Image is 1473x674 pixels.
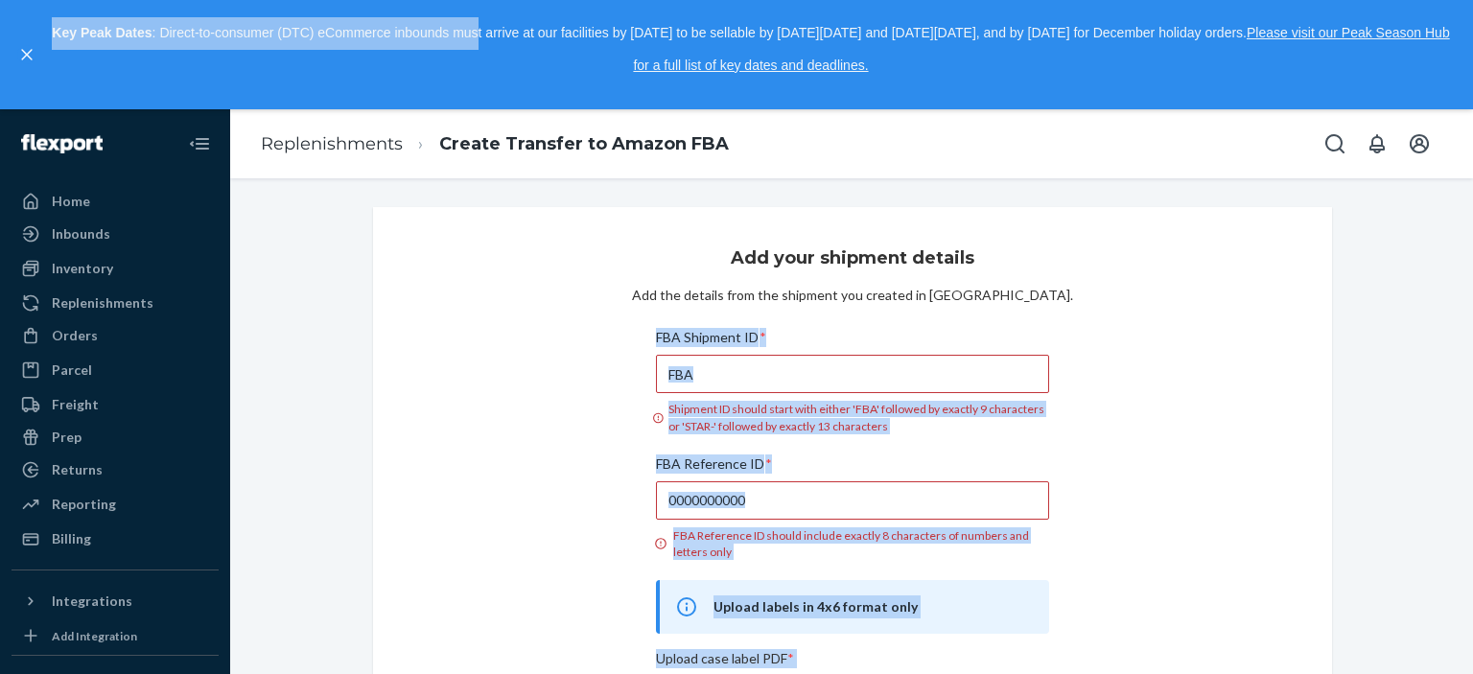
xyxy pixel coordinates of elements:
a: Inventory [12,253,219,284]
button: Integrations [12,586,219,616]
a: Create Transfer to Amazon FBA [439,133,729,154]
span: Upload labels in 4x6 format only [713,595,1025,618]
div: Add the details from the shipment you created in [GEOGRAPHIC_DATA]. [632,286,1073,305]
div: Shipment ID should start with either 'FBA' followed by exactly 9 characters or 'STAR-' followed b... [656,401,1048,433]
div: Returns [52,460,103,479]
a: Prep [12,422,219,453]
a: Replenishments [12,288,219,318]
a: Parcel [12,355,219,385]
div: Inventory [52,259,113,278]
a: Billing [12,523,219,554]
a: Replenishments [261,133,403,154]
a: Returns [12,454,219,485]
strong: Key Peak Dates [52,25,152,40]
div: FBA Reference ID should include exactly 8 characters of numbers and letters only [656,527,1048,560]
span: FBA Reference ID [656,454,772,481]
h3: Add your shipment details [731,245,974,270]
div: Billing [52,529,91,548]
a: Inbounds [12,219,219,249]
div: Freight [52,395,99,414]
a: Home [12,186,219,217]
div: Inbounds [52,224,110,244]
div: Parcel [52,360,92,380]
input: FBA Shipment ID* Shipment ID should start with either 'FBA' followed by exactly 9 characters or '... [656,355,1048,393]
div: Add Integration [52,628,137,644]
a: Please visit our Peak Season Hub for a full list of key dates and deadlines. [633,25,1449,73]
button: Open account menu [1400,125,1438,163]
div: Home [52,192,90,211]
div: Integrations [52,592,132,611]
p: : Direct-to-consumer (DTC) eCommerce inbounds must arrive at our facilities by [DATE] to be sella... [46,17,1456,81]
a: Add Integration [12,624,219,647]
button: Open notifications [1358,125,1396,163]
button: Open Search Box [1316,125,1354,163]
div: Orders [52,326,98,345]
label: Upload case label PDF [656,649,1048,668]
a: Orders [12,320,219,351]
input: FBA Reference ID* FBA Reference ID should include exactly 8 characters of numbers and letters only [656,481,1048,520]
span: FBA Shipment ID [656,328,766,355]
button: close, [17,45,36,64]
a: Reporting [12,489,219,520]
div: Reporting [52,495,116,514]
ol: breadcrumbs [245,116,744,173]
div: Prep [52,428,82,447]
img: Flexport logo [21,134,103,153]
button: Close Navigation [180,125,219,163]
a: Freight [12,389,219,420]
div: Replenishments [52,293,153,313]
